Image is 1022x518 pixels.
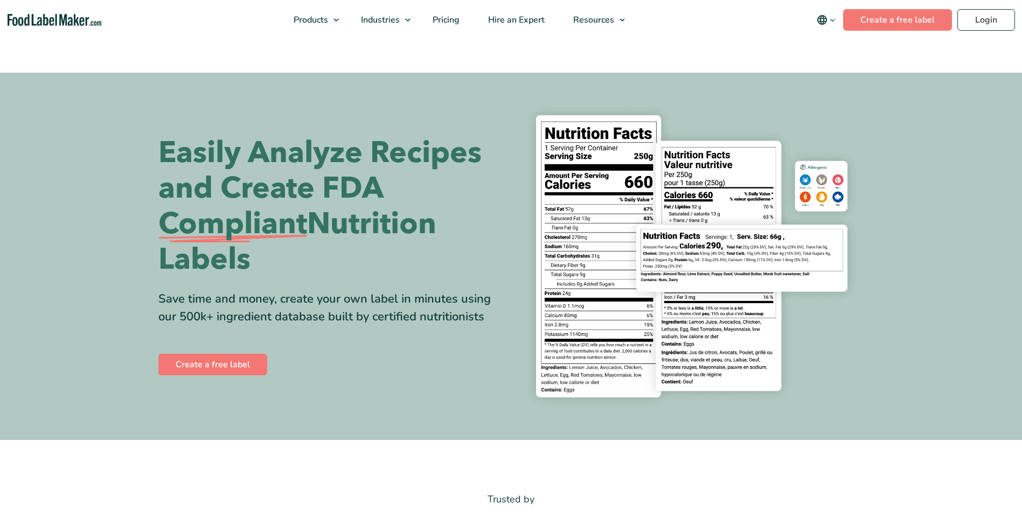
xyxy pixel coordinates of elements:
[485,14,546,26] span: Hire an Expert
[158,135,503,277] h1: Easily Analyze Recipes and Create FDA Nutrition Labels
[570,14,615,26] span: Resources
[957,9,1015,31] a: Login
[158,492,864,507] p: Trusted by
[358,14,401,26] span: Industries
[158,290,503,326] div: Save time and money, create your own label in minutes using our 500k+ ingredient database built b...
[429,14,461,26] span: Pricing
[290,14,329,26] span: Products
[843,9,952,31] a: Create a free label
[158,206,307,242] span: Compliant
[158,354,267,375] a: Create a free label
